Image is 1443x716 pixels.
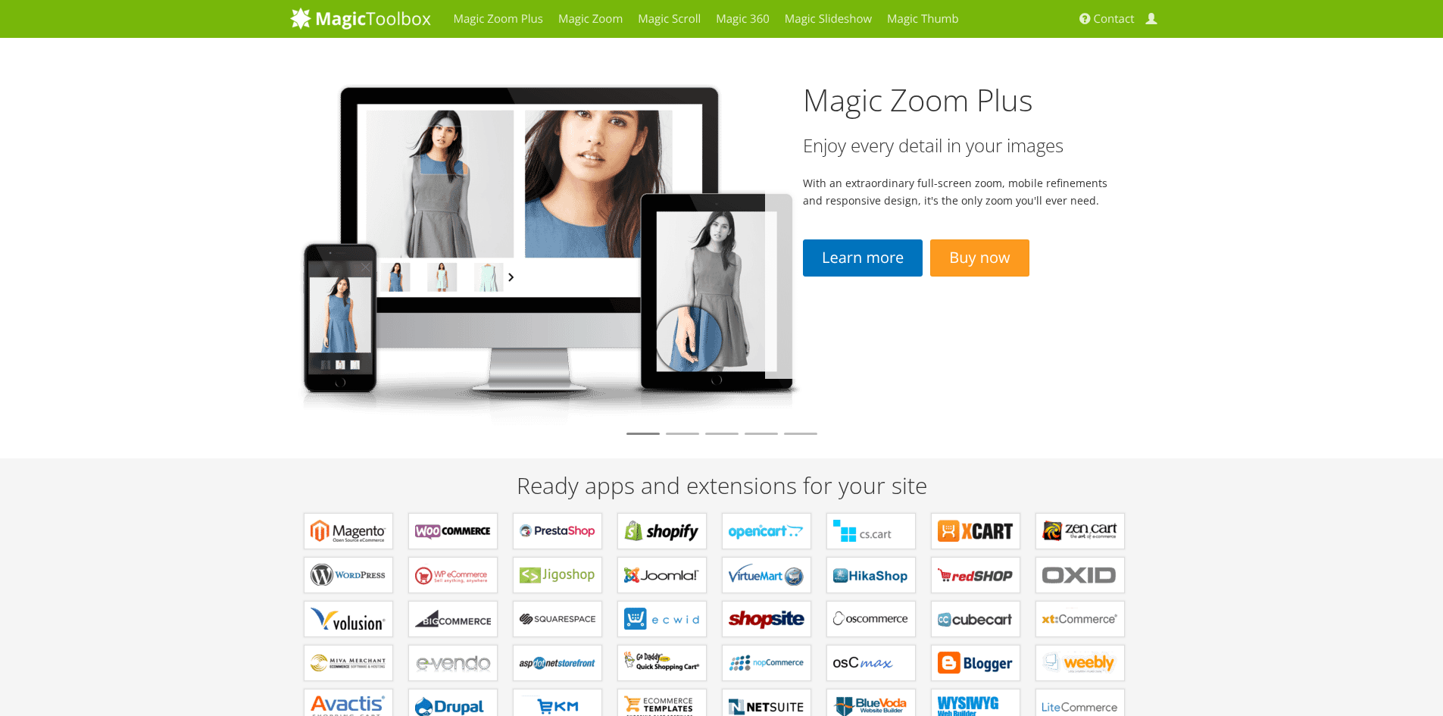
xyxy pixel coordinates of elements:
h2: Ready apps and extensions for your site [290,473,1154,498]
b: Plugins for Zen Cart [1042,520,1118,542]
b: Extensions for GoDaddy Shopping Cart [624,652,700,674]
b: Extensions for OXID [1042,564,1118,586]
b: Plugins for WooCommerce [415,520,491,542]
b: Components for VirtueMart [729,564,804,586]
a: Plugins for WooCommerce [408,513,498,549]
b: Extensions for xt:Commerce [1042,608,1118,630]
img: MagicToolbox.com - Image tools for your website [290,7,431,30]
b: Extensions for Magento [311,520,386,542]
b: Extensions for ShopSite [729,608,804,630]
a: Plugins for WordPress [304,557,393,593]
b: Extensions for Blogger [938,652,1014,674]
b: Apps for Shopify [624,520,700,542]
a: Magic Zoom Plus [803,79,1033,120]
a: Modules for X-Cart [931,513,1020,549]
b: Components for HikaShop [833,564,909,586]
a: Plugins for Zen Cart [1035,513,1125,549]
b: Plugins for Jigoshop [520,564,595,586]
img: magiczoomplus2-tablet.png [290,72,804,426]
b: Components for redSHOP [938,564,1014,586]
a: Plugins for Jigoshop [513,557,602,593]
a: Add-ons for osCMax [826,645,916,681]
b: Add-ons for osCMax [833,652,909,674]
a: Extensions for OXID [1035,557,1125,593]
a: Add-ons for osCommerce [826,601,916,637]
b: Add-ons for CS-Cart [833,520,909,542]
a: Extensions for Magento [304,513,393,549]
b: Modules for PrestaShop [520,520,595,542]
a: Plugins for WP e-Commerce [408,557,498,593]
a: Components for VirtueMart [722,557,811,593]
b: Extensions for nopCommerce [729,652,804,674]
a: Modules for OpenCart [722,513,811,549]
b: Extensions for Squarespace [520,608,595,630]
a: Extensions for nopCommerce [722,645,811,681]
b: Extensions for Weebly [1042,652,1118,674]
a: Extensions for ECWID [617,601,707,637]
a: Extensions for GoDaddy Shopping Cart [617,645,707,681]
b: Extensions for Volusion [311,608,386,630]
a: Apps for Bigcommerce [408,601,498,637]
a: Extensions for Squarespace [513,601,602,637]
b: Plugins for WP e-Commerce [415,564,491,586]
b: Modules for X-Cart [938,520,1014,542]
a: Plugins for CubeCart [931,601,1020,637]
a: Extensions for ShopSite [722,601,811,637]
a: Components for Joomla [617,557,707,593]
a: Extensions for AspDotNetStorefront [513,645,602,681]
b: Extensions for e-vendo [415,652,491,674]
a: Extensions for Weebly [1035,645,1125,681]
b: Plugins for WordPress [311,564,386,586]
b: Apps for Bigcommerce [415,608,491,630]
a: Extensions for Volusion [304,601,393,637]
a: Components for redSHOP [931,557,1020,593]
a: Buy now [930,239,1029,277]
a: Extensions for xt:Commerce [1035,601,1125,637]
a: Components for HikaShop [826,557,916,593]
a: Modules for PrestaShop [513,513,602,549]
b: Extensions for ECWID [624,608,700,630]
b: Modules for OpenCart [729,520,804,542]
span: Contact [1094,11,1135,27]
b: Extensions for AspDotNetStorefront [520,652,595,674]
b: Extensions for Miva Merchant [311,652,386,674]
a: Extensions for Miva Merchant [304,645,393,681]
h3: Enjoy every detail in your images [803,136,1116,155]
b: Components for Joomla [624,564,700,586]
a: Extensions for e-vendo [408,645,498,681]
a: Learn more [803,239,923,277]
b: Add-ons for osCommerce [833,608,909,630]
a: Extensions for Blogger [931,645,1020,681]
a: Apps for Shopify [617,513,707,549]
a: Add-ons for CS-Cart [826,513,916,549]
p: With an extraordinary full-screen zoom, mobile refinements and responsive design, it's the only z... [803,174,1116,209]
b: Plugins for CubeCart [938,608,1014,630]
